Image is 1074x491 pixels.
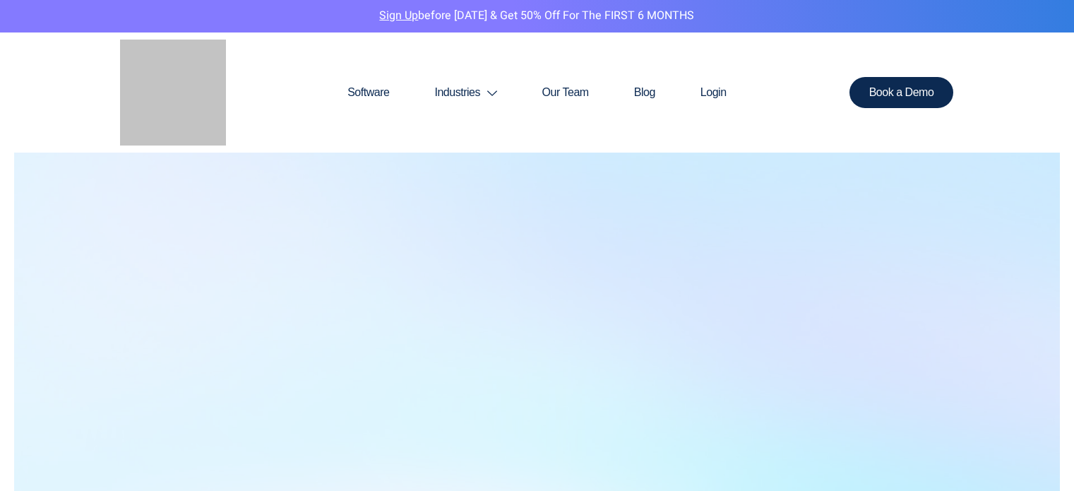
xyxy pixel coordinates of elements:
a: Software [325,59,412,126]
a: Industries [412,59,519,126]
a: Our Team [520,59,611,126]
a: Book a Demo [849,77,954,108]
a: Sign Up [379,7,418,24]
span: Book a Demo [869,87,934,98]
p: before [DATE] & Get 50% Off for the FIRST 6 MONTHS [11,7,1063,25]
a: Blog [611,59,678,126]
a: Login [678,59,749,126]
